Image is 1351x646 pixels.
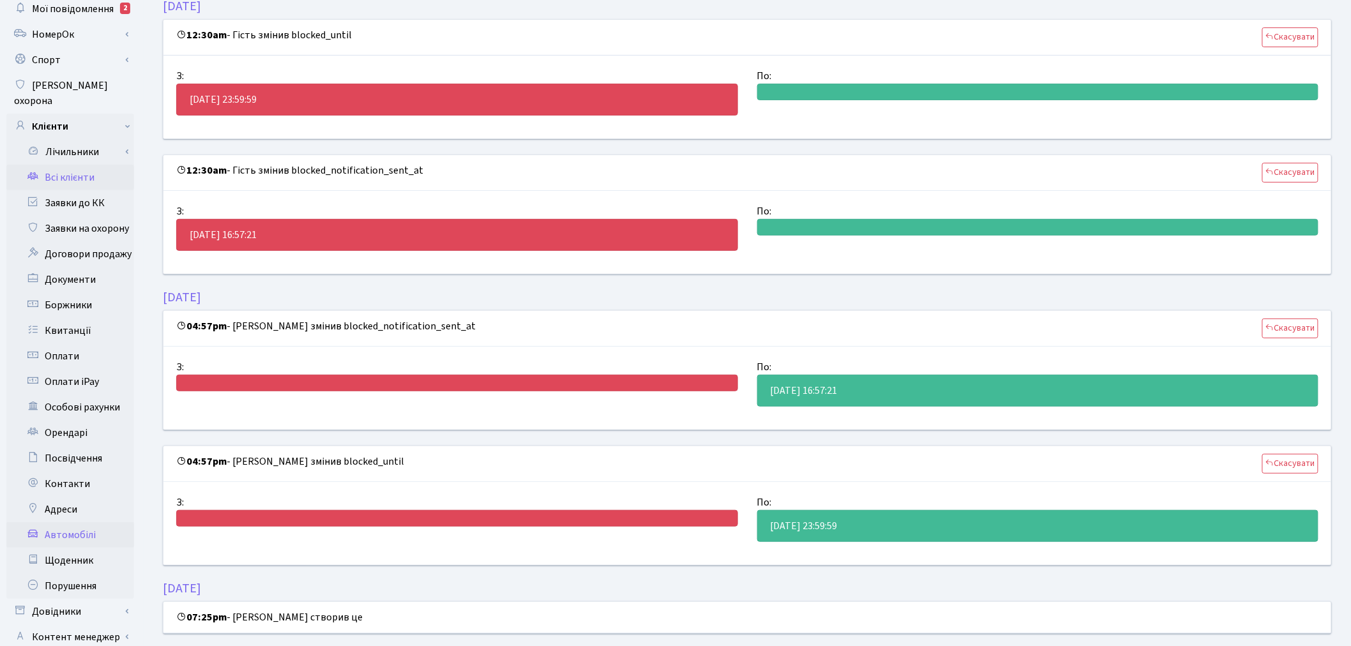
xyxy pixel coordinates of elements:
div: З: [167,68,748,84]
div: По: [748,495,1329,510]
a: Квитанції [6,318,134,343]
a: Заявки на охорону [6,216,134,241]
button: Скасувати [1262,163,1318,183]
a: Оплати [6,343,134,369]
div: - Гість змінив blocked_until [163,20,1331,56]
div: - [PERSON_NAME] змінив blocked_notification_sent_at [163,311,1331,347]
strong: 07:25pm [176,610,227,624]
a: Лічильники [15,139,134,165]
div: По: [748,359,1329,375]
a: Порушення [6,573,134,599]
div: По: [748,68,1329,84]
a: Клієнти [6,114,134,139]
a: Адреси [6,497,134,522]
div: - [PERSON_NAME] змінив blocked_until [163,446,1331,482]
a: Заявки до КК [6,190,134,216]
span: Мої повідомлення [32,2,114,16]
a: [PERSON_NAME] охорона [6,73,134,114]
div: З: [167,495,748,510]
button: Скасувати [1262,27,1318,47]
strong: 04:57pm [176,454,227,469]
a: НомерОк [6,22,134,47]
a: Всі клієнти [6,165,134,190]
div: - [PERSON_NAME] створив це [163,602,1331,633]
div: По: [748,204,1329,219]
a: Договори продажу [6,241,134,267]
a: Особові рахунки [6,394,134,420]
strong: 12:30am [176,28,227,42]
div: [DATE] 16:57:21 [176,219,738,251]
h5: [DATE] [163,581,1332,596]
a: Довідники [6,599,134,624]
div: - Гість змінив blocked_notification_sent_at [163,155,1331,191]
div: [DATE] 23:59:59 [757,510,1319,542]
div: [DATE] 16:57:21 [757,375,1319,407]
a: Спорт [6,47,134,73]
a: Посвідчення [6,446,134,471]
strong: 04:57pm [176,319,227,333]
a: Документи [6,267,134,292]
div: 2 [120,3,130,14]
a: Орендарі [6,420,134,446]
strong: 12:30am [176,163,227,177]
a: Оплати iPay [6,369,134,394]
div: З: [167,359,748,375]
div: [DATE] 23:59:59 [176,84,738,116]
a: Контакти [6,471,134,497]
button: Скасувати [1262,454,1318,474]
h5: [DATE] [163,290,1332,305]
div: З: [167,204,748,219]
a: Автомобілі [6,522,134,548]
button: Скасувати [1262,319,1318,338]
a: Щоденник [6,548,134,573]
a: Боржники [6,292,134,318]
